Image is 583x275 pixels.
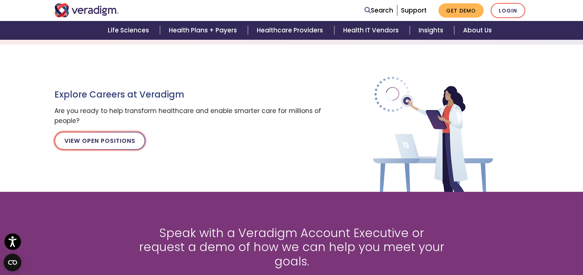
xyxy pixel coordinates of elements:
button: Open CMP widget [4,254,21,271]
a: Health IT Vendors [334,21,410,40]
a: Get Demo [438,3,484,18]
a: Insights [410,21,454,40]
a: Health Plans + Payers [160,21,248,40]
a: Healthcare Providers [248,21,334,40]
a: Support [401,6,427,15]
a: Life Sciences [99,21,160,40]
p: Are you ready to help transform healthcare and enable smarter care for millions of people? [54,106,327,126]
h3: Explore Careers at Veradigm [54,89,327,100]
a: About Us [454,21,501,40]
a: View Open Positions [54,132,145,149]
a: Login [491,3,525,18]
img: Veradigm logo [54,3,119,17]
a: Search [365,6,393,15]
h2: Speak with a Veradigm Account Executive or request a demo of how we can help you meet your goals. [135,226,448,268]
